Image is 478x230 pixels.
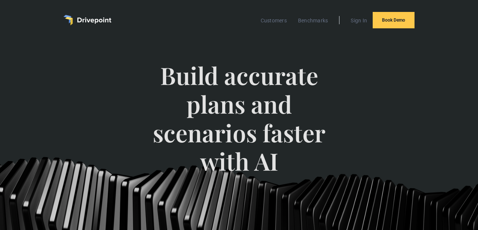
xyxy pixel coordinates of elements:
a: Benchmarks [294,16,332,25]
span: Build accurate plans and scenarios faster with AI [131,61,347,190]
a: Book Demo [373,12,415,28]
a: Customers [257,16,291,25]
a: Sign In [347,16,371,25]
a: home [63,15,111,25]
